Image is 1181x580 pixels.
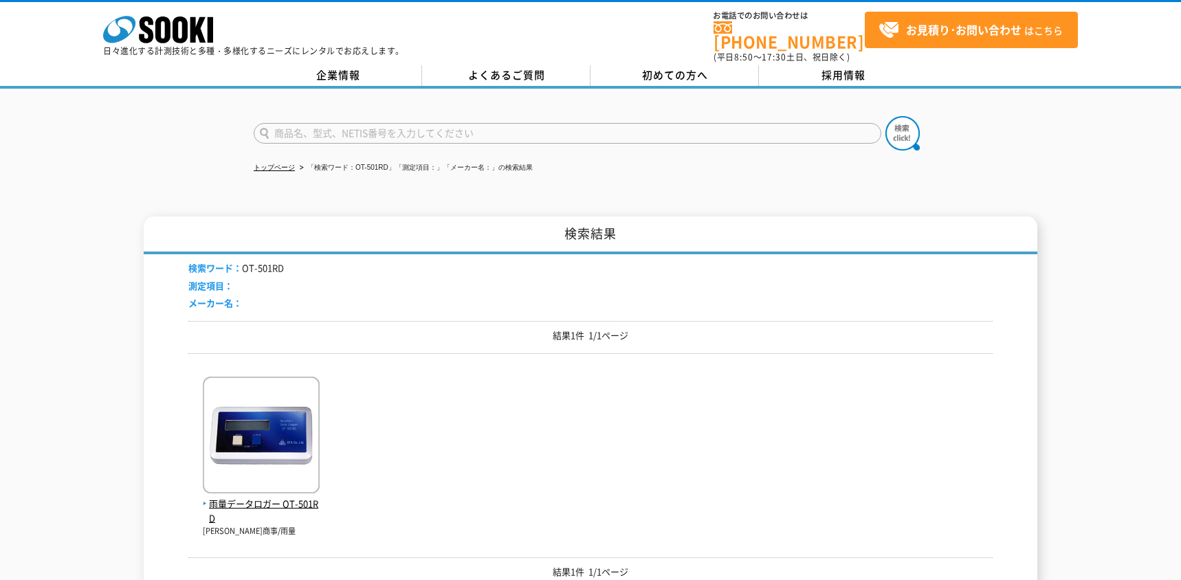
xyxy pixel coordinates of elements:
a: [PHONE_NUMBER] [714,21,865,49]
strong: お見積り･お問い合わせ [906,21,1022,38]
p: 日々進化する計測技術と多種・多様化するニーズにレンタルでお応えします。 [103,47,404,55]
span: 初めての方へ [642,67,708,82]
span: はこちら [879,20,1063,41]
a: 企業情報 [254,65,422,86]
span: 検索ワード： [188,261,242,274]
a: お見積り･お問い合わせはこちら [865,12,1078,48]
input: 商品名、型式、NETIS番号を入力してください [254,123,881,144]
a: よくあるご質問 [422,65,590,86]
span: メーカー名： [188,296,242,309]
li: 「検索ワード：OT-501RD」「測定項目：」「メーカー名：」の検索結果 [297,161,533,175]
p: [PERSON_NAME]商事/雨量 [203,526,320,537]
span: 17:30 [762,51,786,63]
a: 初めての方へ [590,65,759,86]
a: トップページ [254,164,295,171]
span: 8:50 [734,51,753,63]
span: (平日 ～ 土日、祝日除く) [714,51,850,63]
span: お電話でのお問い合わせは [714,12,865,20]
p: 結果1件 1/1ページ [188,328,993,343]
h1: 検索結果 [144,216,1037,254]
span: 雨量データロガー OT-501RD [203,497,320,526]
img: btn_search.png [885,116,920,150]
p: 結果1件 1/1ページ [188,565,993,579]
li: OT-501RD [188,261,284,276]
span: 測定項目： [188,279,233,292]
img: OT-501RD [203,377,320,497]
a: 採用情報 [759,65,927,86]
a: 雨量データロガー OT-501RD [203,482,320,525]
